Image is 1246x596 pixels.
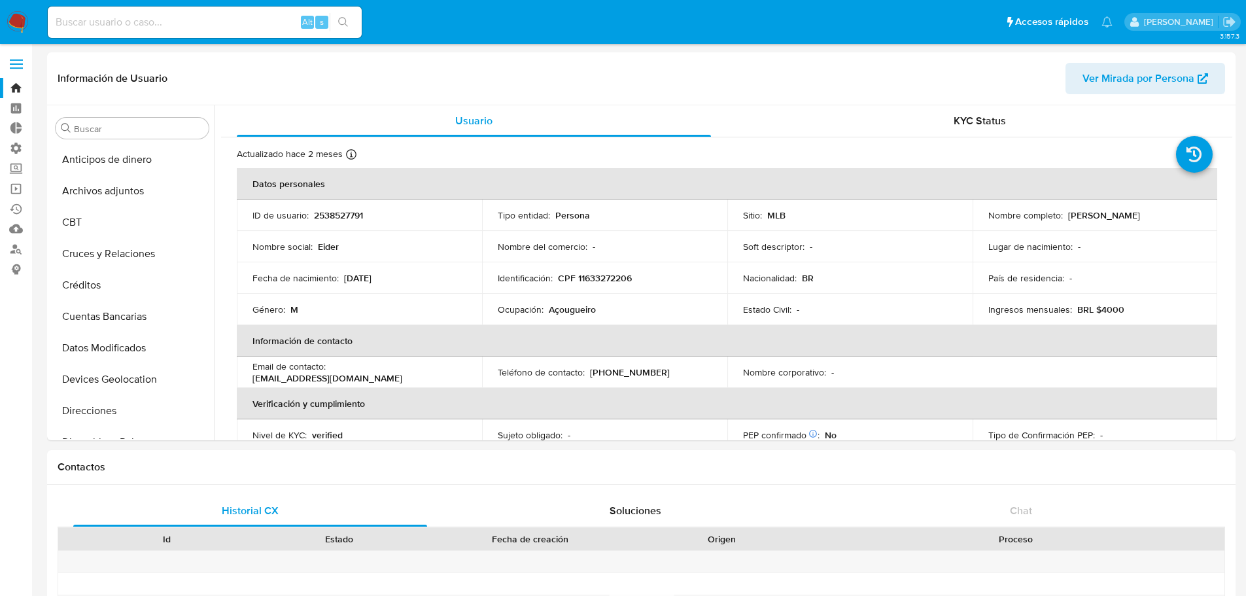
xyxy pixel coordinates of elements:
p: Nombre del comercio : [498,241,587,253]
p: [EMAIL_ADDRESS][DOMAIN_NAME] [252,372,402,384]
p: Fecha de nacimiento : [252,272,339,284]
button: Ver Mirada por Persona [1065,63,1225,94]
div: Proceso [817,533,1215,546]
span: s [320,16,324,28]
p: Nombre corporativo : [743,366,826,378]
p: BR [802,272,814,284]
p: Ingresos mensuales : [988,304,1072,315]
span: Ver Mirada por Persona [1082,63,1194,94]
th: Información de contacto [237,325,1217,357]
p: Actualizado hace 2 meses [237,148,343,160]
button: Buscar [61,123,71,133]
p: Estado Civil : [743,304,791,315]
button: Créditos [50,270,214,301]
p: - [1078,241,1081,253]
p: Ocupación : [498,304,544,315]
p: MLB [767,209,786,221]
p: Identificación : [498,272,553,284]
p: [PHONE_NUMBER] [590,366,670,378]
div: Estado [262,533,416,546]
p: No [825,429,837,441]
p: Soft descriptor : [743,241,805,253]
div: Origen [645,533,799,546]
span: Historial CX [222,503,279,518]
button: Cruces y Relaciones [50,238,214,270]
p: Tipo de Confirmación PEP : [988,429,1095,441]
p: - [593,241,595,253]
button: Direcciones [50,395,214,427]
p: - [810,241,812,253]
div: Fecha de creación [434,533,627,546]
p: Género : [252,304,285,315]
p: País de residencia : [988,272,1064,284]
p: verified [312,429,343,441]
a: Notificaciones [1101,16,1113,27]
th: Verificación y cumplimiento [237,388,1217,419]
p: - [831,366,834,378]
h1: Información de Usuario [58,72,167,85]
span: Soluciones [610,503,661,518]
p: PEP confirmado : [743,429,820,441]
th: Datos personales [237,168,1217,200]
button: Datos Modificados [50,332,214,364]
p: Nombre social : [252,241,313,253]
p: Nacionalidad : [743,272,797,284]
input: Buscar usuario o caso... [48,14,362,31]
p: nicolas.tyrkiel@mercadolibre.com [1144,16,1218,28]
span: Chat [1010,503,1032,518]
p: BRL $4000 [1077,304,1124,315]
p: Lugar de nacimiento : [988,241,1073,253]
button: Dispositivos Point [50,427,214,458]
p: [PERSON_NAME] [1068,209,1140,221]
p: Eider [318,241,339,253]
p: Tipo entidad : [498,209,550,221]
p: Sujeto obligado : [498,429,562,441]
p: ID de usuario : [252,209,309,221]
span: Alt [302,16,313,28]
button: search-icon [330,13,356,31]
button: Archivos adjuntos [50,175,214,207]
p: 2538527791 [314,209,363,221]
span: KYC Status [954,113,1006,128]
input: Buscar [74,123,203,135]
p: [DATE] [344,272,372,284]
button: Cuentas Bancarias [50,301,214,332]
a: Salir [1222,15,1236,29]
button: Anticipos de dinero [50,144,214,175]
p: CPF 11633272206 [558,272,632,284]
p: - [797,304,799,315]
p: Persona [555,209,590,221]
p: - [1100,429,1103,441]
p: Email de contacto : [252,360,326,372]
p: Nivel de KYC : [252,429,307,441]
h1: Contactos [58,461,1225,474]
span: Accesos rápidos [1015,15,1088,29]
span: Usuario [455,113,493,128]
button: CBT [50,207,214,238]
p: Nombre completo : [988,209,1063,221]
p: Sitio : [743,209,762,221]
p: M [290,304,298,315]
p: Teléfono de contacto : [498,366,585,378]
p: - [568,429,570,441]
p: - [1069,272,1072,284]
button: Devices Geolocation [50,364,214,395]
div: Id [90,533,244,546]
p: Açougueiro [549,304,596,315]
